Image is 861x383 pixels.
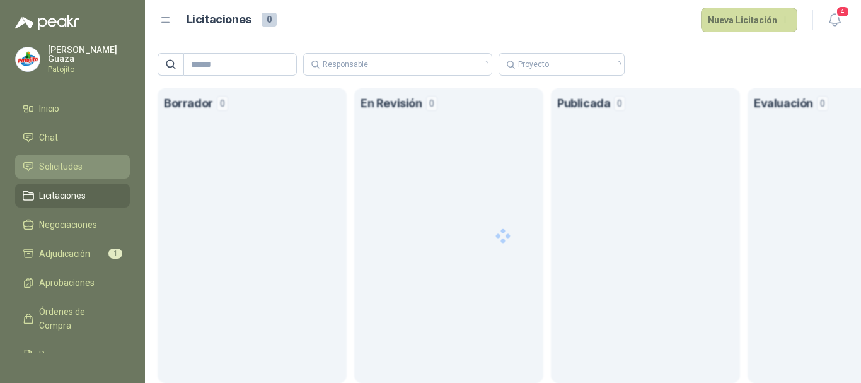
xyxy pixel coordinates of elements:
[262,13,277,27] span: 0
[15,155,130,179] a: Solicitudes
[836,6,850,18] span: 4
[15,300,130,338] a: Órdenes de Compra
[39,247,90,261] span: Adjudicación
[701,8,798,33] button: Nueva Licitación
[15,126,130,150] a: Chat
[39,305,118,333] span: Órdenes de Compra
[108,249,122,259] span: 1
[16,47,40,71] img: Company Logo
[823,9,846,32] button: 4
[481,61,488,68] span: loading
[48,66,130,73] p: Patojito
[15,242,130,266] a: Adjudicación1
[39,131,58,144] span: Chat
[39,348,86,362] span: Remisiones
[15,15,79,30] img: Logo peakr
[613,61,621,68] span: loading
[39,218,97,232] span: Negociaciones
[48,45,130,63] p: [PERSON_NAME] Guaza
[39,189,86,203] span: Licitaciones
[187,11,251,29] h1: Licitaciones
[15,343,130,367] a: Remisiones
[15,97,130,121] a: Inicio
[39,276,95,290] span: Aprobaciones
[39,160,83,174] span: Solicitudes
[15,213,130,237] a: Negociaciones
[15,271,130,295] a: Aprobaciones
[39,102,59,115] span: Inicio
[15,184,130,208] a: Licitaciones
